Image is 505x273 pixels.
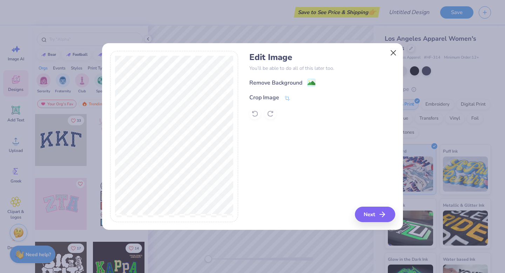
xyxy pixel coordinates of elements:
div: Remove Background [249,79,302,87]
button: Close [387,46,400,59]
div: Crop Image [249,93,279,102]
h4: Edit Image [249,52,395,62]
p: You’ll be able to do all of this later too. [249,65,395,72]
button: Next [355,207,395,222]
